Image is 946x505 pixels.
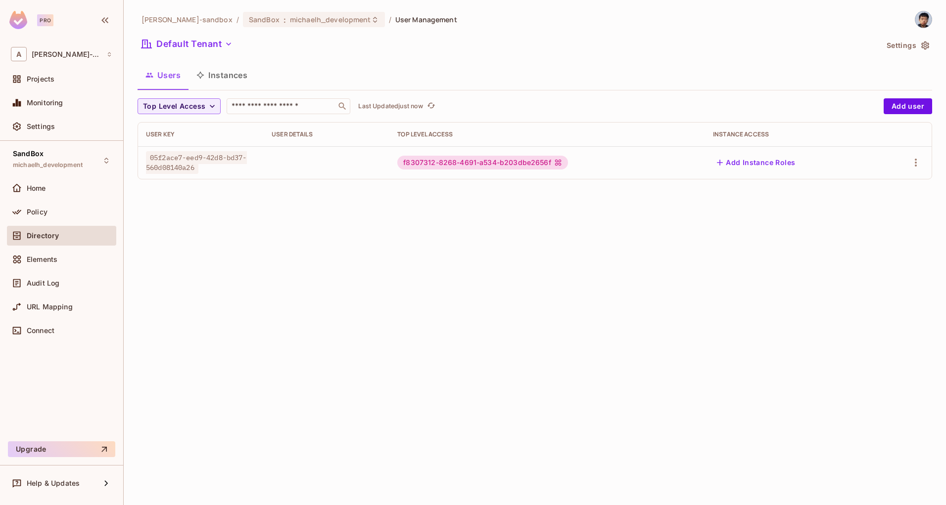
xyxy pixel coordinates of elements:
[143,100,205,113] span: Top Level Access
[423,100,437,112] span: Click to refresh data
[27,75,54,83] span: Projects
[189,63,255,87] button: Instances
[146,130,256,138] div: User Key
[27,279,59,287] span: Audit Log
[146,151,247,174] span: 05f2ace7-eed9-42d8-bd37-560d08140a26
[395,15,457,24] span: User Management
[249,15,280,24] span: SandBox
[138,98,221,114] button: Top Level Access
[11,47,27,61] span: A
[27,327,54,335] span: Connect
[13,161,83,169] span: michaelh_development
[427,101,435,111] span: refresh
[884,98,932,114] button: Add user
[138,36,236,52] button: Default Tenant
[27,99,63,107] span: Monitoring
[272,130,381,138] div: User Details
[397,130,697,138] div: Top Level Access
[37,14,53,26] div: Pro
[27,123,55,130] span: Settings
[425,100,437,112] button: refresh
[138,63,189,87] button: Users
[32,50,101,58] span: Workspace: alex-trustflight-sandbox
[713,155,799,170] button: Add Instance Roles
[27,184,46,192] span: Home
[27,303,73,311] span: URL Mapping
[389,15,391,24] li: /
[397,156,568,169] div: f8307312-8268-4691-a534-b203dbe2656f
[236,15,239,24] li: /
[142,15,233,24] span: the active workspace
[713,130,870,138] div: Instance Access
[358,102,423,110] p: Last Updated just now
[9,11,27,29] img: SReyMgAAAABJRU5ErkJggg==
[13,150,44,158] span: SandBox
[915,11,932,28] img: Alexander Ip
[27,232,59,240] span: Directory
[883,38,932,53] button: Settings
[27,255,57,263] span: Elements
[27,208,47,216] span: Policy
[27,479,80,487] span: Help & Updates
[283,16,286,24] span: :
[290,15,371,24] span: michaelh_development
[8,441,115,457] button: Upgrade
